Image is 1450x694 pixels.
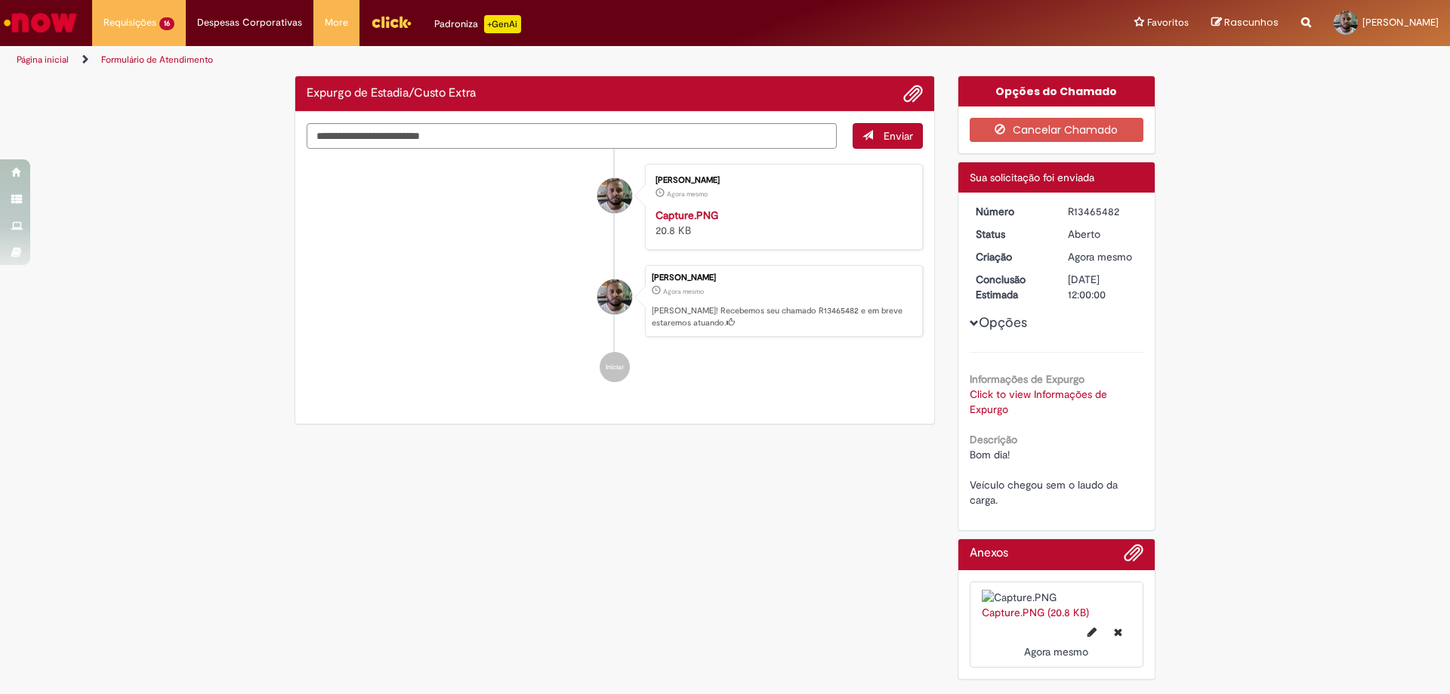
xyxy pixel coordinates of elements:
img: click_logo_yellow_360x200.png [371,11,412,33]
div: Aberto [1068,227,1138,242]
h2: Anexos [970,547,1008,560]
time: 31/08/2025 07:15:33 [1068,250,1132,264]
span: 16 [159,17,174,30]
div: Padroniza [434,15,521,33]
div: [PERSON_NAME] [652,273,915,282]
a: Página inicial [17,54,69,66]
button: Editar nome de arquivo Capture.PNG [1078,620,1106,644]
div: [PERSON_NAME] [656,176,907,185]
button: Adicionar anexos [903,84,923,103]
a: Formulário de Atendimento [101,54,213,66]
a: Capture.PNG (20.8 KB) [982,606,1089,619]
div: 20.8 KB [656,208,907,238]
div: Opções do Chamado [958,76,1155,106]
time: 31/08/2025 07:15:29 [1024,645,1088,659]
img: Capture.PNG [982,590,1132,605]
button: Excluir Capture.PNG [1105,620,1131,644]
a: Capture.PNG [656,208,718,222]
span: Agora mesmo [667,190,708,199]
button: Enviar [853,123,923,149]
span: Agora mesmo [663,287,704,296]
div: Thiago Ramos Dos Santos [597,178,632,213]
p: +GenAi [484,15,521,33]
dt: Criação [964,249,1057,264]
span: Requisições [103,15,156,30]
div: 31/08/2025 07:15:33 [1068,249,1138,264]
span: [PERSON_NAME] [1362,16,1439,29]
span: Bom dia! Veículo chegou sem o laudo da carga. [970,448,1121,507]
ul: Histórico de tíquete [307,149,923,398]
button: Adicionar anexos [1124,543,1143,570]
div: R13465482 [1068,204,1138,219]
b: Informações de Expurgo [970,372,1084,386]
span: Rascunhos [1224,15,1279,29]
li: Thiago Ramos Dos Santos [307,265,923,338]
span: Agora mesmo [1068,250,1132,264]
dt: Status [964,227,1057,242]
h2: Expurgo de Estadia/Custo Extra Histórico de tíquete [307,87,476,100]
ul: Trilhas de página [11,46,955,74]
time: 31/08/2025 07:15:29 [667,190,708,199]
a: Rascunhos [1211,16,1279,30]
span: Favoritos [1147,15,1189,30]
dt: Conclusão Estimada [964,272,1057,302]
a: Click to view Informações de Expurgo [970,387,1107,416]
span: Enviar [884,129,913,143]
button: Cancelar Chamado [970,118,1144,142]
div: Thiago Ramos Dos Santos [597,279,632,314]
p: [PERSON_NAME]! Recebemos seu chamado R13465482 e em breve estaremos atuando. [652,305,915,328]
span: More [325,15,348,30]
span: Agora mesmo [1024,645,1088,659]
div: [DATE] 12:00:00 [1068,272,1138,302]
dt: Número [964,204,1057,219]
time: 31/08/2025 07:15:33 [663,287,704,296]
b: Descrição [970,433,1017,446]
span: Despesas Corporativas [197,15,302,30]
span: Sua solicitação foi enviada [970,171,1094,184]
img: ServiceNow [2,8,79,38]
textarea: Digite sua mensagem aqui... [307,123,837,149]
